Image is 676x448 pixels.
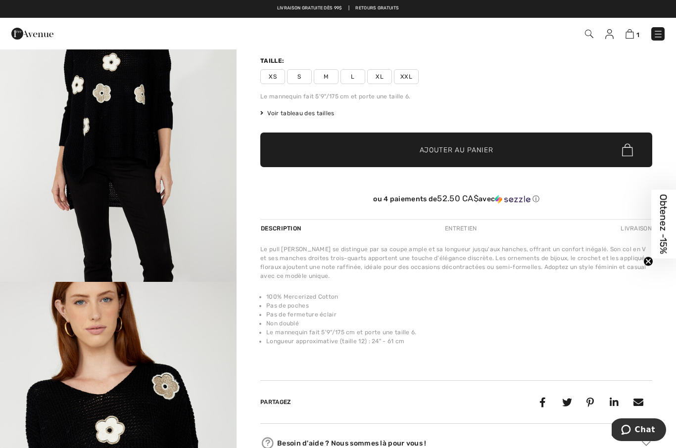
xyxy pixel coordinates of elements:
div: Description [260,220,303,237]
img: Bag.svg [622,143,633,156]
div: Livraison [618,220,652,237]
div: ou 4 paiements de52.50 CA$avecSezzle Cliquez pour en savoir plus sur Sezzle [260,194,652,207]
span: XXL [394,69,419,84]
span: Ajouter au panier [420,145,493,155]
span: XL [367,69,392,84]
li: Le mannequin fait 5'9"/175 cm et porte une taille 6. [266,328,652,337]
img: Menu [653,29,663,39]
img: Recherche [585,30,593,38]
span: Voir tableau des tailles [260,109,335,118]
img: Mes infos [605,29,614,39]
div: Taille: [260,56,286,65]
a: 1 [626,28,639,40]
span: S [287,69,312,84]
button: Ajouter au panier [260,133,652,167]
img: Sezzle [495,195,531,204]
div: Entretien [436,220,485,237]
span: M [314,69,338,84]
span: 1 [636,31,639,39]
button: Close teaser [643,257,653,267]
img: 1ère Avenue [11,24,53,44]
span: L [340,69,365,84]
img: Arrow2.svg [642,441,651,446]
span: | [348,5,349,12]
span: Partagez [260,399,291,405]
div: Obtenez -15%Close teaser [651,190,676,259]
div: Le pull [PERSON_NAME] se distingue par sa coupe ample et sa longueur jusqu'aux hanches, offrant u... [260,245,652,280]
a: 1ère Avenue [11,28,53,38]
li: Pas de poches [266,301,652,310]
a: Livraison gratuite dès 99$ [277,5,342,12]
span: Obtenez -15% [658,194,670,254]
li: 100% Mercerized Cotton [266,292,652,301]
a: Retours gratuits [355,5,399,12]
div: ou 4 paiements de avec [260,194,652,204]
li: Non doublé [266,319,652,328]
span: XS [260,69,285,84]
li: Longueur approximative (taille 12) : 24" - 61 cm [266,337,652,346]
li: Pas de fermeture éclair [266,310,652,319]
img: Panier d'achat [626,29,634,39]
div: Le mannequin fait 5'9"/175 cm et porte une taille 6. [260,92,652,101]
span: 52.50 CA$ [437,193,479,203]
iframe: Ouvre un widget dans lequel vous pouvez chatter avec l’un de nos agents [612,418,666,443]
